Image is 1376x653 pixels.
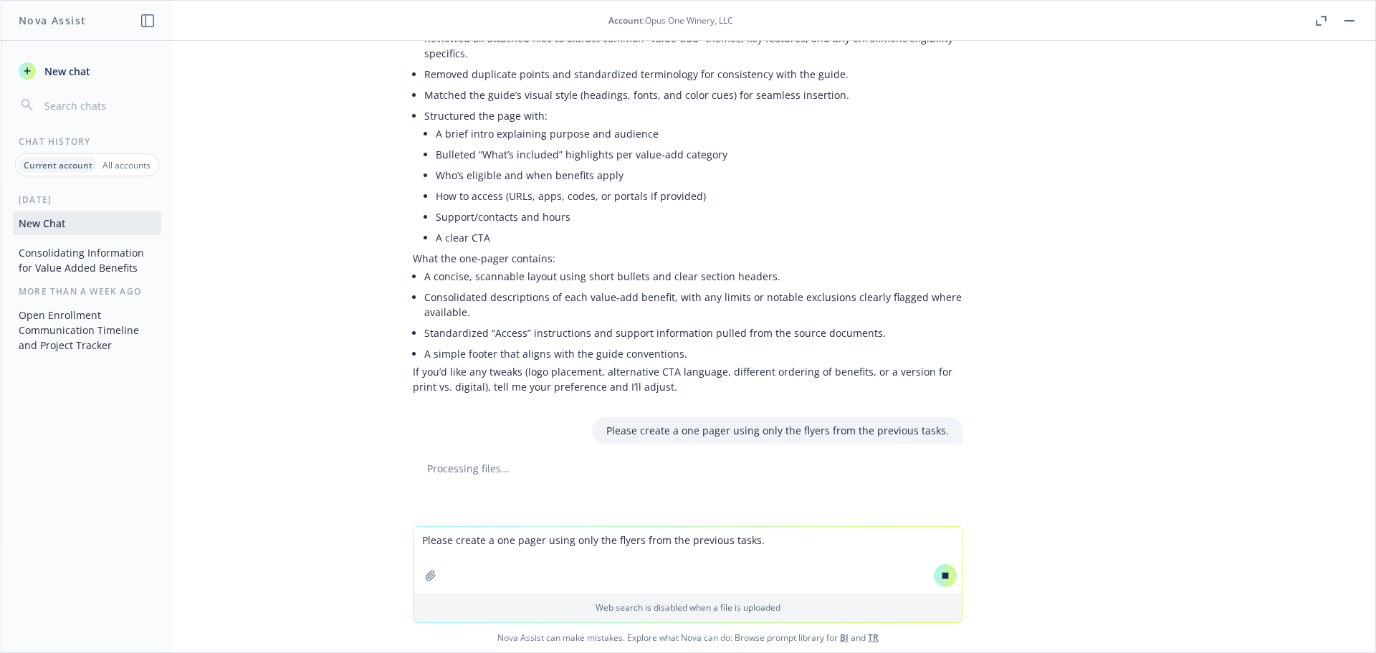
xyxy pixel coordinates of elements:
[424,266,963,287] li: A concise, scannable layout using short bullets and clear section headers.
[424,28,963,64] li: Reviewed all attached files to extract common “value-add” themes, key features, and any enrollmen...
[1,135,173,148] div: Chat History
[102,159,150,171] p: All accounts
[1,285,173,297] div: More than a week ago
[422,601,954,614] p: Web search is disabled when a file is uploaded
[436,206,963,227] li: Support/contacts and hours
[608,14,643,27] span: Account
[13,211,161,235] button: New Chat
[436,186,963,206] li: How to access (URLs, apps, codes, or portals if provided)
[606,423,949,438] p: Please create a one pager using only the flyers from the previous tasks.
[13,241,161,280] button: Consolidating Information for Value Added Benefits
[608,14,733,27] div: : Opus One Winery, LLC
[424,64,963,85] li: Removed duplicate points and standardized terminology for consistency with the guide.
[42,95,156,115] input: Search chats
[424,287,963,323] li: Consolidated descriptions of each value‑add benefit, with any limits or notable exclusions clearl...
[436,144,963,165] li: Bulleted “What’s included” highlights per value‑add category
[413,364,963,394] p: If you’d like any tweaks (logo placement, alternative CTA language, different ordering of benefit...
[13,303,161,357] button: Open Enrollment Communication Timeline and Project Tracker
[1,194,173,206] div: [DATE]
[436,165,963,186] li: Who’s eligible and when benefits apply
[19,13,86,28] h1: Nova Assist
[42,64,90,79] span: New chat
[868,631,879,644] a: TR
[413,251,963,266] p: What the one‑pager contains:
[424,343,963,364] li: A simple footer that aligns with the guide conventions.
[24,159,92,171] p: Current account
[424,105,963,251] li: Structured the page with:
[436,227,963,248] li: A clear CTA
[436,123,963,144] li: A brief intro explaining purpose and audience
[13,58,161,84] button: New chat
[424,323,963,343] li: Standardized “Access” instructions and support information pulled from the source documents.
[413,461,963,476] div: Processing files...
[424,85,963,105] li: Matched the guide’s visual style (headings, fonts, and color cues) for seamless insertion.
[840,631,849,644] a: BI
[6,623,1370,652] span: Nova Assist can make mistakes. Explore what Nova can do: Browse prompt library for and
